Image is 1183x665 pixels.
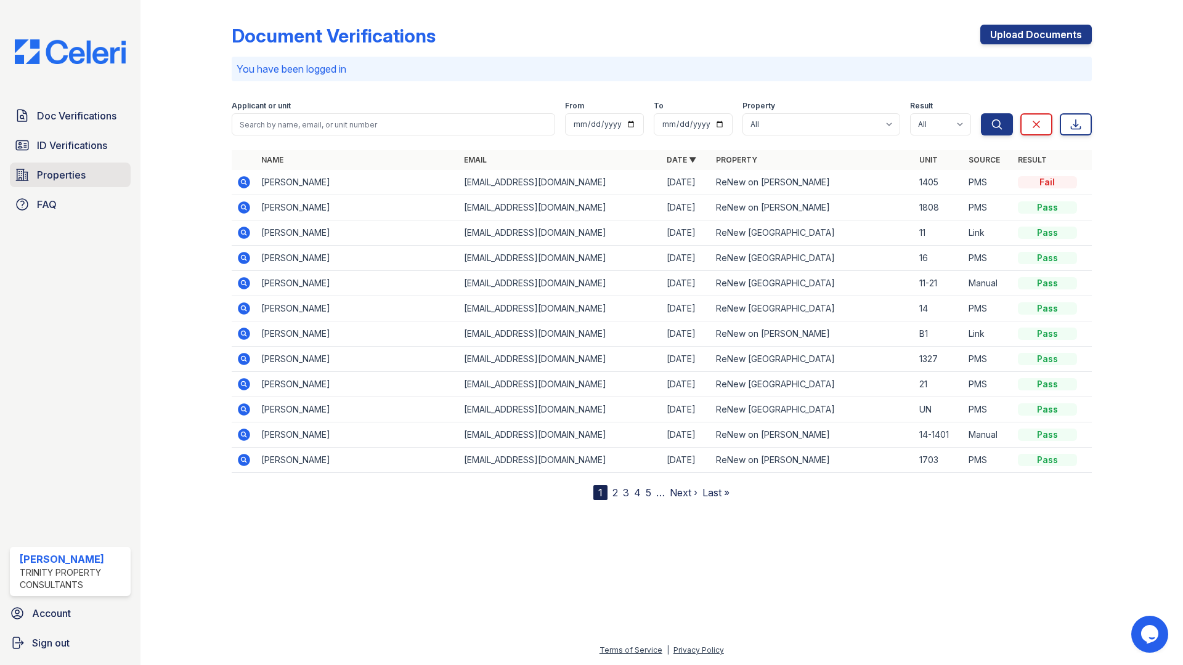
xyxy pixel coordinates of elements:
td: [PERSON_NAME] [256,195,459,220]
td: [DATE] [662,246,711,271]
td: ReNew on [PERSON_NAME] [711,422,914,448]
td: B1 [914,321,964,347]
td: ReNew [GEOGRAPHIC_DATA] [711,246,914,271]
span: FAQ [37,197,57,212]
td: [DATE] [662,347,711,372]
a: Account [5,601,136,626]
span: ID Verifications [37,138,107,153]
td: PMS [964,246,1013,271]
td: ReNew on [PERSON_NAME] [711,195,914,220]
td: [EMAIL_ADDRESS][DOMAIN_NAME] [459,321,662,347]
div: | [667,645,669,655]
td: [DATE] [662,448,711,473]
label: Result [910,101,933,111]
p: You have been logged in [237,62,1087,76]
td: Manual [964,271,1013,296]
a: Date ▼ [667,155,696,164]
div: 1 [593,485,608,500]
td: PMS [964,372,1013,397]
td: ReNew on [PERSON_NAME] [711,448,914,473]
div: Fail [1018,176,1077,188]
td: [EMAIL_ADDRESS][DOMAIN_NAME] [459,347,662,372]
td: [PERSON_NAME] [256,271,459,296]
input: Search by name, email, or unit number [232,113,555,135]
span: Sign out [32,635,70,650]
td: ReNew [GEOGRAPHIC_DATA] [711,220,914,246]
td: [PERSON_NAME] [256,448,459,473]
td: 14-1401 [914,422,964,448]
a: Properties [10,163,131,187]
div: Pass [1018,328,1077,340]
td: [DATE] [662,397,711,422]
a: 5 [646,486,651,499]
td: ReNew [GEOGRAPHIC_DATA] [711,296,914,321]
a: Upload Documents [980,25,1092,44]
td: ReNew [GEOGRAPHIC_DATA] [711,347,914,372]
span: Doc Verifications [37,108,116,123]
a: Privacy Policy [673,645,724,655]
div: Document Verifications [232,25,436,47]
a: FAQ [10,192,131,217]
td: [EMAIL_ADDRESS][DOMAIN_NAME] [459,372,662,397]
td: [DATE] [662,422,711,448]
span: Properties [37,167,86,182]
td: PMS [964,195,1013,220]
div: Pass [1018,429,1077,441]
iframe: chat widget [1131,616,1171,653]
td: [PERSON_NAME] [256,296,459,321]
a: Email [464,155,487,164]
td: [PERSON_NAME] [256,220,459,246]
td: [EMAIL_ADDRESS][DOMAIN_NAME] [459,271,662,296]
label: Property [742,101,775,111]
td: [EMAIL_ADDRESS][DOMAIN_NAME] [459,422,662,448]
td: [EMAIL_ADDRESS][DOMAIN_NAME] [459,195,662,220]
div: Pass [1018,252,1077,264]
div: Trinity Property Consultants [20,566,126,591]
div: Pass [1018,227,1077,239]
td: [DATE] [662,195,711,220]
a: Name [261,155,283,164]
div: Pass [1018,378,1077,390]
label: To [654,101,664,111]
a: 3 [623,486,629,499]
div: Pass [1018,277,1077,289]
td: Link [964,220,1013,246]
td: [DATE] [662,372,711,397]
a: 4 [634,486,641,499]
img: CE_Logo_Blue-a8612792a0a2168367f1c8372b55b34899dd931a85d93a1a3d3e32e68fde9ad4.png [5,39,136,64]
td: [EMAIL_ADDRESS][DOMAIN_NAME] [459,246,662,271]
div: Pass [1018,454,1077,466]
label: Applicant or unit [232,101,291,111]
div: Pass [1018,403,1077,416]
td: 11 [914,220,964,246]
td: ReNew [GEOGRAPHIC_DATA] [711,397,914,422]
td: [EMAIL_ADDRESS][DOMAIN_NAME] [459,296,662,321]
span: Account [32,606,71,621]
a: Source [969,155,1000,164]
a: Terms of Service [600,645,662,655]
td: Manual [964,422,1013,448]
td: PMS [964,170,1013,195]
a: Unit [919,155,938,164]
div: Pass [1018,201,1077,214]
td: [DATE] [662,321,711,347]
td: [PERSON_NAME] [256,422,459,448]
td: [EMAIL_ADDRESS][DOMAIN_NAME] [459,220,662,246]
td: PMS [964,296,1013,321]
td: 1808 [914,195,964,220]
td: [DATE] [662,170,711,195]
td: PMS [964,347,1013,372]
a: Doc Verifications [10,103,131,128]
td: 11-21 [914,271,964,296]
a: ID Verifications [10,133,131,158]
td: [PERSON_NAME] [256,372,459,397]
td: ReNew [GEOGRAPHIC_DATA] [711,271,914,296]
td: [DATE] [662,271,711,296]
td: ReNew on [PERSON_NAME] [711,170,914,195]
a: Last » [702,486,730,499]
td: [EMAIL_ADDRESS][DOMAIN_NAME] [459,170,662,195]
td: 16 [914,246,964,271]
td: [EMAIL_ADDRESS][DOMAIN_NAME] [459,397,662,422]
a: Sign out [5,631,136,655]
